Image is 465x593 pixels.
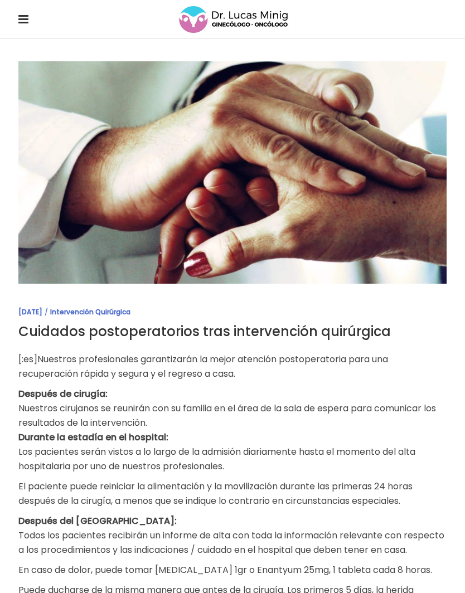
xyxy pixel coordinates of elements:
[18,479,447,508] p: El paciente puede reiniciar la alimentación y la movilización durante las primeras 24 horas despu...
[50,307,130,317] a: Intervención Quirúrgica
[18,514,177,527] strong: Después del [GEOGRAPHIC_DATA]:
[18,431,168,444] strong: Durante la estadía en el hospital:
[18,514,447,557] p: Todos los pacientes recibirán un informe de alta con toda la información relevante con respecto a...
[18,563,447,577] p: En caso de dolor, puede tomar [MEDICAL_DATA] 1gr o Enantyum 25mg, 1 tableta cada 8 horas.
[18,352,447,381] p: [:es]Nuestros profesionales garantizarán la mejor atención postoperatoria para una recuperación r...
[18,321,447,342] h3: Cuidados postoperatorios tras intervención quirúrgica
[18,387,447,474] p: Nuestros cirujanos se reunirán con su familia en el área de la sala de espera para comunicar los ...
[18,307,42,317] a: [DATE]
[178,4,289,35] img: Mobile Logo
[18,61,447,284] img: Cuidados postoperatorios tras intervención quirúrgica
[18,387,108,400] strong: Después de cirugía:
